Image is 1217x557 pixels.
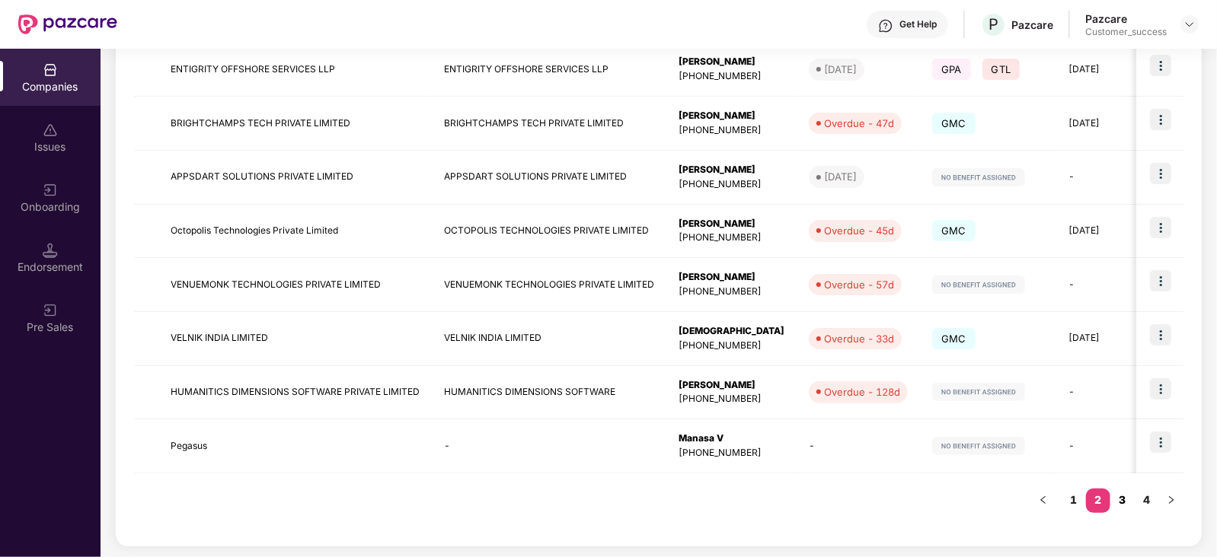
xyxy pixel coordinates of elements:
[43,62,58,78] img: svg+xml;base64,PHN2ZyBpZD0iQ29tcGFuaWVzIiB4bWxucz0iaHR0cDovL3d3dy53My5vcmcvMjAwMC9zdmciIHdpZHRoPS...
[679,123,784,138] div: [PHONE_NUMBER]
[824,169,857,184] div: [DATE]
[932,437,1025,455] img: svg+xml;base64,PHN2ZyB4bWxucz0iaHR0cDovL3d3dy53My5vcmcvMjAwMC9zdmciIHdpZHRoPSIxMjIiIGhlaWdodD0iMj...
[824,223,894,238] div: Overdue - 45d
[824,116,894,131] div: Overdue - 47d
[679,431,784,446] div: Manasa V
[824,331,894,346] div: Overdue - 33d
[432,43,666,97] td: ENTIGRITY OFFSHORE SERVICES LLP
[1150,270,1171,291] img: icon
[932,168,1025,186] img: svg+xml;base64,PHN2ZyB4bWxucz0iaHR0cDovL3d3dy53My5vcmcvMjAwMC9zdmciIHdpZHRoPSIxMjIiIGhlaWdodD0iMj...
[1056,151,1155,205] td: -
[432,205,666,259] td: OCTOPOLIS TECHNOLOGIES PRIVATE LIMITED
[1135,489,1159,513] li: 4
[679,231,784,245] div: [PHONE_NUMBER]
[1150,217,1171,238] img: icon
[158,312,432,366] td: VELNIK INDIA LIMITED
[932,275,1025,294] img: svg+xml;base64,PHN2ZyB4bWxucz0iaHR0cDovL3d3dy53My5vcmcvMjAwMC9zdmciIHdpZHRoPSIxMjIiIGhlaWdodD0iMj...
[1011,18,1053,32] div: Pazcare
[899,18,937,30] div: Get Help
[878,18,893,33] img: svg+xml;base64,PHN2ZyBpZD0iSGVscC0zMngzMiIgeG1sbnM9Imh0dHA6Ly93d3cudzMub3JnLzIwMDAvc3ZnIiB3aWR0aD...
[679,324,784,339] div: [DEMOGRAPHIC_DATA]
[679,446,784,460] div: [PHONE_NUMBER]
[679,55,784,69] div: [PERSON_NAME]
[1086,489,1110,513] li: 2
[932,220,976,241] span: GMC
[158,43,432,97] td: ENTIGRITY OFFSHORE SERVICES LLP
[158,419,432,473] td: Pegasus
[679,177,784,192] div: [PHONE_NUMBER]
[1159,489,1183,513] button: right
[824,277,894,292] div: Overdue - 57d
[982,59,1021,80] span: GTL
[1150,55,1171,76] img: icon
[679,69,784,84] div: [PHONE_NUMBER]
[1167,495,1176,504] span: right
[1056,205,1155,259] td: [DATE]
[824,62,857,77] div: [DATE]
[1150,109,1171,130] img: icon
[1150,163,1171,184] img: icon
[18,14,117,34] img: New Pazcare Logo
[1110,489,1135,513] li: 3
[43,183,58,198] img: svg+xml;base64,PHN2ZyB3aWR0aD0iMjAiIGhlaWdodD0iMjAiIHZpZXdCb3g9IjAgMCAyMCAyMCIgZmlsbD0ibm9uZSIgeG...
[158,151,432,205] td: APPSDART SOLUTIONS PRIVATE LIMITED
[1135,489,1159,511] a: 4
[1056,366,1155,420] td: -
[43,243,58,258] img: svg+xml;base64,PHN2ZyB3aWR0aD0iMTQuNSIgaGVpZ2h0PSIxNC41IiB2aWV3Qm94PSIwIDAgMTYgMTYiIGZpbGw9Im5vbm...
[432,258,666,312] td: VENUEMONK TECHNOLOGIES PRIVATE LIMITED
[679,339,784,353] div: [PHONE_NUMBER]
[1086,489,1110,511] a: 2
[432,312,666,366] td: VELNIK INDIA LIMITED
[1150,324,1171,345] img: icon
[43,123,58,138] img: svg+xml;base64,PHN2ZyBpZD0iSXNzdWVzX2Rpc2FibGVkIiB4bWxucz0iaHR0cDovL3d3dy53My5vcmcvMjAwMC9zdmciIH...
[158,205,432,259] td: Octopolis Technologies Private Limited
[679,270,784,285] div: [PERSON_NAME]
[1150,378,1171,399] img: icon
[1159,489,1183,513] li: Next Page
[158,97,432,151] td: BRIGHTCHAMPS TECH PRIVATE LIMITED
[1183,18,1196,30] img: svg+xml;base64,PHN2ZyBpZD0iRHJvcGRvd24tMzJ4MzIiIHhtbG5zPSJodHRwOi8vd3d3LnczLm9yZy8yMDAwL3N2ZyIgd2...
[679,163,784,177] div: [PERSON_NAME]
[1085,11,1167,26] div: Pazcare
[1085,26,1167,38] div: Customer_success
[824,384,900,399] div: Overdue - 128d
[1031,489,1056,513] li: Previous Page
[679,378,784,393] div: [PERSON_NAME]
[679,392,784,406] div: [PHONE_NUMBER]
[989,15,998,33] span: P
[1056,419,1155,473] td: -
[1150,431,1171,453] img: icon
[679,285,784,299] div: [PHONE_NUMBER]
[432,151,666,205] td: APPSDART SOLUTIONS PRIVATE LIMITED
[1110,489,1135,511] a: 3
[1056,312,1155,366] td: [DATE]
[158,366,432,420] td: HUMANITICS DIMENSIONS SOFTWARE PRIVATE LIMITED
[158,258,432,312] td: VENUEMONK TECHNOLOGIES PRIVATE LIMITED
[932,59,971,80] span: GPA
[1056,258,1155,312] td: -
[679,109,784,123] div: [PERSON_NAME]
[432,366,666,420] td: HUMANITICS DIMENSIONS SOFTWARE
[932,328,976,349] span: GMC
[932,113,976,134] span: GMC
[1056,97,1155,151] td: [DATE]
[679,217,784,231] div: [PERSON_NAME]
[432,419,666,473] td: -
[1056,43,1155,97] td: [DATE]
[43,303,58,318] img: svg+xml;base64,PHN2ZyB3aWR0aD0iMjAiIGhlaWdodD0iMjAiIHZpZXdCb3g9IjAgMCAyMCAyMCIgZmlsbD0ibm9uZSIgeG...
[1031,489,1056,513] button: left
[432,97,666,151] td: BRIGHTCHAMPS TECH PRIVATE LIMITED
[1039,495,1048,504] span: left
[1062,489,1086,511] a: 1
[797,419,920,473] td: -
[932,383,1025,401] img: svg+xml;base64,PHN2ZyB4bWxucz0iaHR0cDovL3d3dy53My5vcmcvMjAwMC9zdmciIHdpZHRoPSIxMjIiIGhlaWdodD0iMj...
[1062,489,1086,513] li: 1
